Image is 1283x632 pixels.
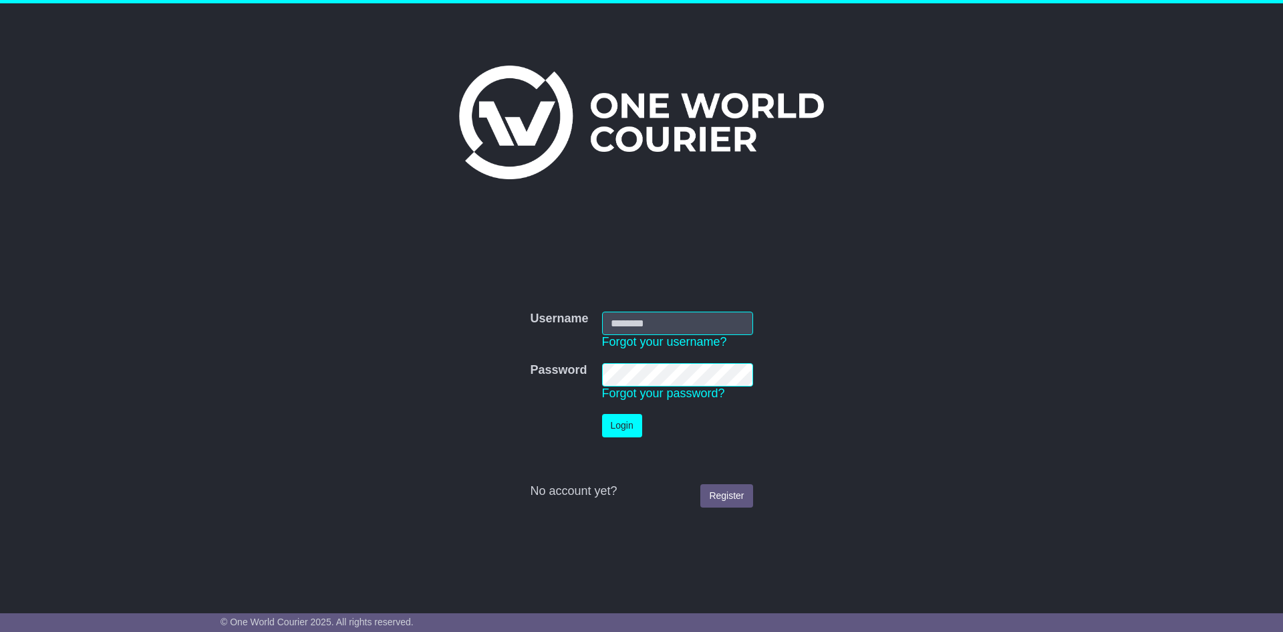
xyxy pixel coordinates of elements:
a: Forgot your password? [602,387,725,400]
label: Password [530,363,587,378]
a: Forgot your username? [602,335,727,348]
label: Username [530,312,588,326]
button: Login [602,414,642,437]
div: No account yet? [530,484,752,499]
img: One World [459,66,824,179]
span: © One World Courier 2025. All rights reserved. [221,617,414,627]
a: Register [700,484,752,508]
